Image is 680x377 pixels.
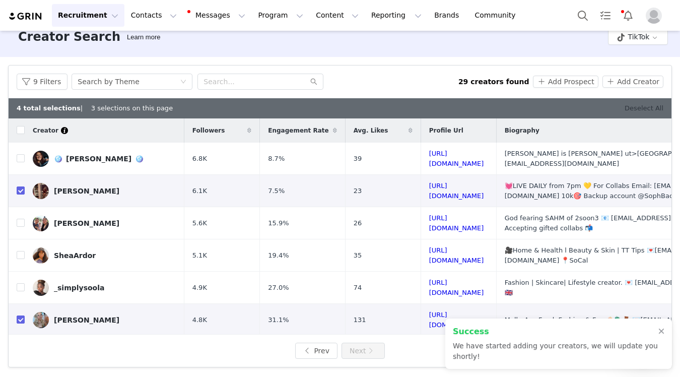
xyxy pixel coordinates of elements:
[21,144,181,155] div: Recent message
[625,104,663,112] a: Deselect All
[54,284,104,292] div: _simplysoola
[268,283,289,293] span: 27.0%
[183,4,251,27] button: Messages
[252,4,309,27] button: Program
[192,154,207,164] span: 6.8K
[99,16,119,36] img: Profile image for Chriscely
[33,215,176,231] a: [PERSON_NAME]
[33,312,49,328] img: v2
[268,126,328,135] span: Engagement Rate
[617,4,639,27] button: Notifications
[33,151,176,167] a: 🪩 [PERSON_NAME] 🪩
[33,151,49,167] img: v2
[268,315,289,325] span: 31.1%
[458,77,529,87] div: 29 creators found
[52,4,124,27] button: Recruitment
[118,16,138,36] img: Profile image for Darlene
[134,284,201,325] button: Tickets
[10,136,191,199] div: Recent messageProfile image for Raymond[ Creator Search ] - Giving duplicate contact profile resu...
[54,252,96,260] div: SheaArdor
[268,250,289,261] span: 19.4%
[429,246,484,264] a: [URL][DOMAIN_NAME]
[602,76,663,88] button: Add Creator
[33,312,176,328] a: [PERSON_NAME]
[137,16,157,36] img: Profile image for Marie
[354,315,366,325] span: 131
[17,74,67,90] button: 9 Filters
[192,186,207,196] span: 6.1K
[429,150,484,167] a: [URL][DOMAIN_NAME]
[429,279,484,296] a: [URL][DOMAIN_NAME]
[11,151,191,199] div: Profile image for Raymond[ Creator Search ] - Giving duplicate contact profile result with applie...
[54,155,144,163] div: 🪩 [PERSON_NAME] 🪩
[365,4,428,27] button: Reporting
[354,154,362,164] span: 39
[354,186,362,196] span: 23
[429,182,484,200] a: [URL][DOMAIN_NAME]
[354,283,362,293] span: 74
[192,283,207,293] span: 4.9K
[45,180,103,191] div: [PERSON_NAME]
[17,104,81,112] b: 4 total selections
[33,183,49,199] img: v2
[33,183,176,199] a: [PERSON_NAME]
[22,309,45,317] span: Home
[20,106,181,123] p: How can we help?
[125,32,162,42] div: Tooltip anchor
[268,186,285,196] span: 7.5%
[84,309,118,317] span: Messages
[192,126,225,135] span: Followers
[295,343,337,359] button: Prev
[33,247,49,264] img: v2
[18,28,120,46] h3: Creator Search
[33,280,176,296] a: _simplysoola
[594,4,617,27] a: Tasks
[646,8,662,24] img: placeholder-profile.jpg
[54,219,119,227] div: [PERSON_NAME]
[268,218,289,228] span: 15.9%
[429,214,484,232] a: [URL][DOMAIN_NAME]
[55,159,157,169] span: [ Creator Search ] - Giving duplicate contact profile result with applied filter | TikTok Social ...
[354,126,388,135] span: Avg. Likes
[8,12,43,21] img: grin logo
[354,218,362,228] span: 26
[268,154,285,164] span: 8.7%
[54,316,119,324] div: [PERSON_NAME]
[60,126,69,135] div: Tooltip anchor
[453,341,658,362] p: We have started adding your creators, we will update you shortly!
[33,126,58,135] span: Creator
[78,74,139,89] div: Search by Theme
[33,247,176,264] a: SheaArdor
[21,213,169,223] div: Ask a question
[192,315,207,325] span: 4.8K
[192,250,207,261] span: 5.1K
[469,4,526,27] a: Community
[20,20,79,35] img: logo
[429,126,463,135] span: Profile Url
[33,215,49,231] img: v2
[310,78,317,85] i: icon: search
[10,204,191,242] div: Ask a questionAI Agent and team can help
[428,4,468,27] a: Brands
[533,76,598,88] button: Add Prospect
[310,4,365,27] button: Content
[354,250,362,261] span: 35
[67,284,134,325] button: Messages
[125,4,183,27] button: Contacts
[20,72,181,106] p: Hi [PERSON_NAME] 👋
[105,180,133,191] div: • [DATE]
[608,29,668,45] button: TikTok
[21,165,41,185] img: Profile image for Raymond
[192,218,207,228] span: 5.6K
[21,223,169,234] div: AI Agent and team can help
[180,79,186,86] i: icon: down
[505,126,539,135] span: Biography
[572,4,594,27] button: Search
[342,343,385,359] button: Next
[453,326,658,338] h2: Success
[173,16,191,34] div: Close
[156,309,180,317] span: Tickets
[429,311,484,329] a: [URL][DOMAIN_NAME]
[33,280,49,296] img: v2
